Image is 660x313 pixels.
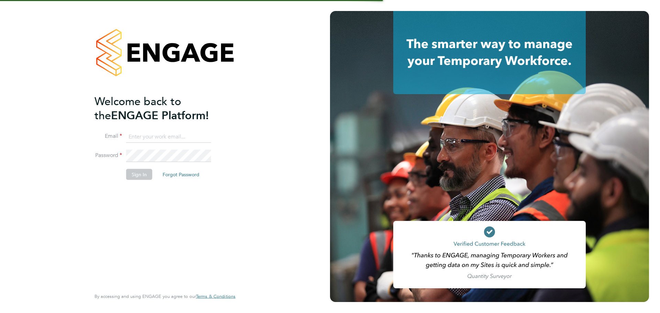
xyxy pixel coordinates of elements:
span: Welcome back to the [95,94,181,122]
input: Enter your work email... [126,131,211,143]
label: Email [95,133,122,140]
a: Terms & Conditions [196,294,235,299]
h2: ENGAGE Platform! [95,94,229,122]
button: Sign In [126,169,152,180]
label: Password [95,152,122,159]
span: By accessing and using ENGAGE you agree to our [95,293,235,299]
button: Forgot Password [157,169,205,180]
